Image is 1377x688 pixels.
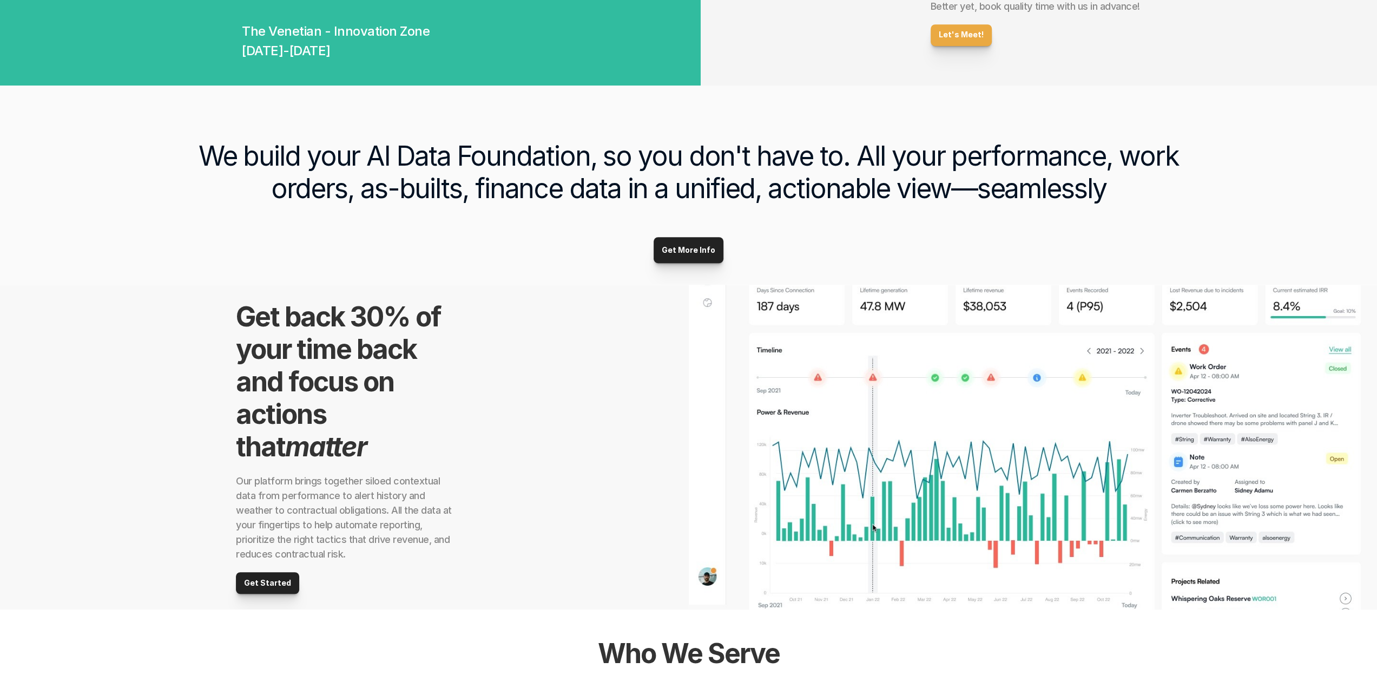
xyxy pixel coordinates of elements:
[236,474,452,561] h2: Our platform brings together siloed contextual data from performance to alert history and weather...
[285,430,366,463] em: matter
[242,22,437,61] h2: The Venetian - Innovation Zone [DATE]-[DATE]
[662,246,715,255] p: Get More Info
[939,30,984,40] p: Let's Meet!
[236,300,452,463] h2: Get back 30% of your time back and focus on actions that
[236,572,299,594] a: Get Started
[931,24,992,46] a: Let's Meet!
[244,579,291,588] p: Get Started
[155,140,1222,205] h3: We build your AI Data Foundation, so you don't have to. All your performance, work orders, as-bui...
[22,637,1355,670] h2: Who We Serve
[1182,549,1377,688] iframe: Chat Widget
[654,237,723,263] a: Get More Info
